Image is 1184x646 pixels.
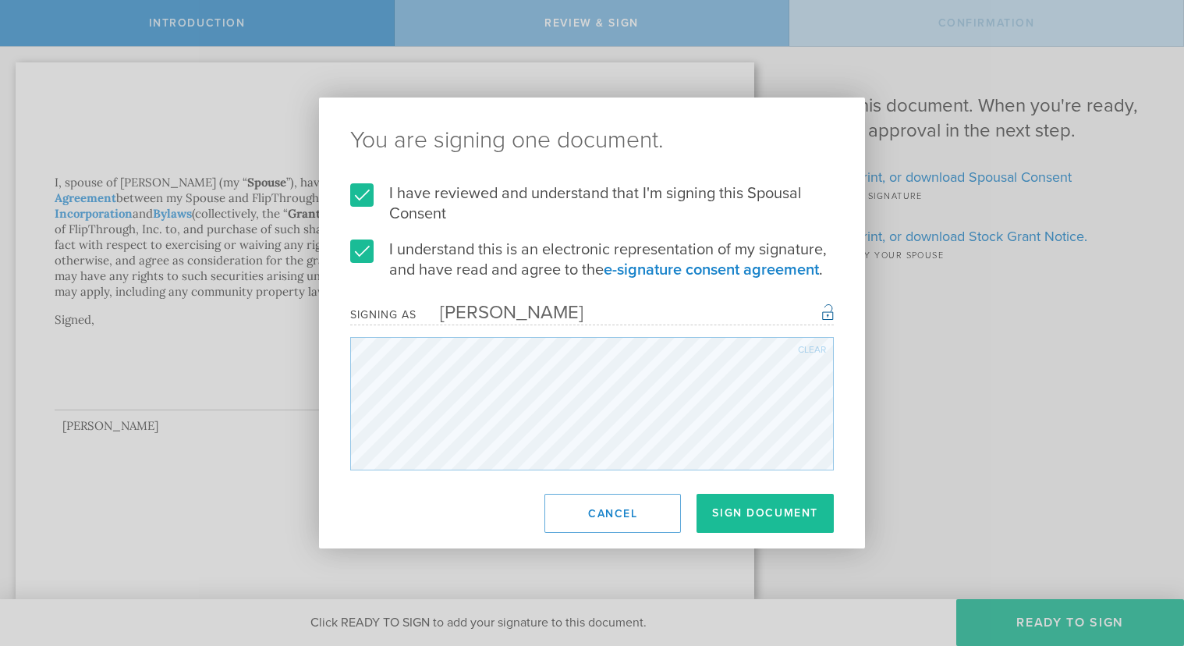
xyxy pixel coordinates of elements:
[350,129,834,152] ng-pluralize: You are signing one document.
[417,301,583,324] div: [PERSON_NAME]
[697,494,834,533] button: Sign Document
[544,494,681,533] button: Cancel
[350,183,834,224] label: I have reviewed and understand that I'm signing this Spousal Consent
[350,240,834,280] label: I understand this is an electronic representation of my signature, and have read and agree to the .
[350,308,417,321] div: Signing as
[604,261,819,279] a: e-signature consent agreement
